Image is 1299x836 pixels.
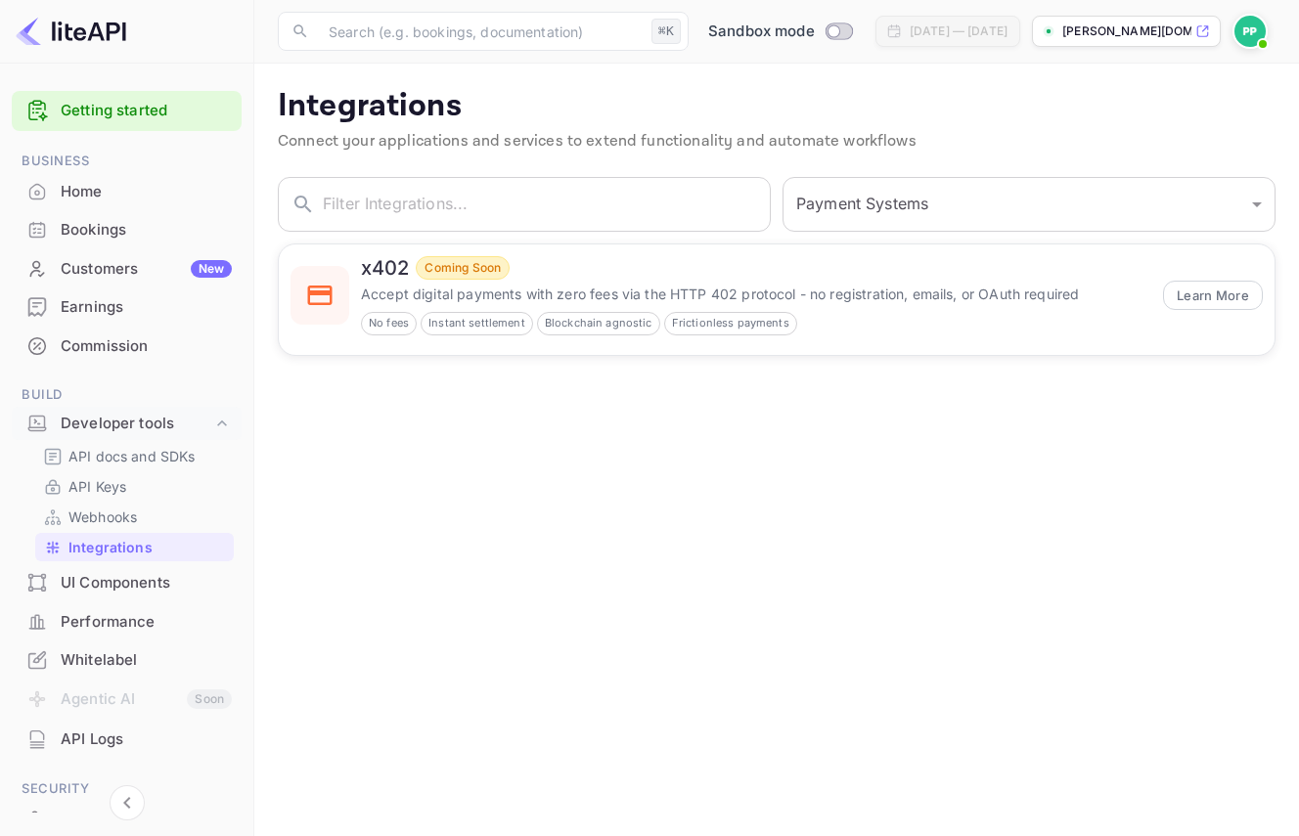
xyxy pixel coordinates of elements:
[68,537,153,557] p: Integrations
[12,211,242,249] div: Bookings
[278,130,1276,154] p: Connect your applications and services to extend functionality and automate workflows
[12,407,242,441] div: Developer tools
[1062,22,1191,40] p: [PERSON_NAME][DOMAIN_NAME]...
[68,446,196,466] p: API docs and SDKs
[61,181,232,203] div: Home
[1234,16,1266,47] img: Paul Peddrick
[12,641,242,680] div: Whitelabel
[43,476,226,497] a: API Keys
[35,533,234,561] div: Integrations
[708,21,815,43] span: Sandbox mode
[61,100,232,122] a: Getting started
[61,413,212,435] div: Developer tools
[61,611,232,634] div: Performance
[191,260,232,278] div: New
[12,800,242,836] a: Team management
[317,12,644,51] input: Search (e.g. bookings, documentation)
[12,721,242,757] a: API Logs
[651,19,681,44] div: ⌘K
[538,315,659,331] span: Blockchain agnostic
[278,87,1276,126] p: Integrations
[12,778,242,800] span: Security
[12,91,242,131] div: Getting started
[361,256,408,280] h6: x402
[422,315,532,331] span: Instant settlement
[61,649,232,672] div: Whitelabel
[12,384,242,406] span: Build
[16,16,126,47] img: LiteAPI logo
[12,173,242,211] div: Home
[12,250,242,288] div: CustomersNew
[68,476,126,497] p: API Keys
[12,721,242,759] div: API Logs
[323,177,771,232] input: Filter Integrations...
[700,21,860,43] div: Switch to Production mode
[361,284,1151,304] p: Accept digital payments with zero fees via the HTTP 402 protocol - no registration, emails, or OA...
[61,572,232,594] div: UI Components
[61,258,232,281] div: Customers
[12,603,242,639] a: Performance
[35,442,234,470] div: API docs and SDKs
[61,296,232,319] div: Earnings
[12,603,242,641] div: Performance
[43,446,226,466] a: API docs and SDKs
[61,808,232,830] div: Team management
[68,506,137,527] p: Webhooks
[12,564,242,602] div: UI Components
[12,328,242,366] div: Commission
[35,503,234,531] div: Webhooks
[910,22,1008,40] div: [DATE] — [DATE]
[12,288,242,327] div: Earnings
[61,728,232,751] div: API Logs
[43,506,226,527] a: Webhooks
[12,250,242,286] a: CustomersNew
[61,335,232,358] div: Commission
[12,288,242,325] a: Earnings
[35,472,234,501] div: API Keys
[12,211,242,247] a: Bookings
[12,328,242,364] a: Commission
[362,315,416,331] span: No fees
[110,785,145,820] button: Collapse navigation
[417,259,509,277] span: Coming Soon
[12,641,242,678] a: Whitelabel
[12,173,242,209] a: Home
[43,537,226,557] a: Integrations
[12,151,242,172] span: Business
[665,315,796,331] span: Frictionless payments
[61,219,232,242] div: Bookings
[1163,281,1263,310] button: Learn More
[12,564,242,600] a: UI Components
